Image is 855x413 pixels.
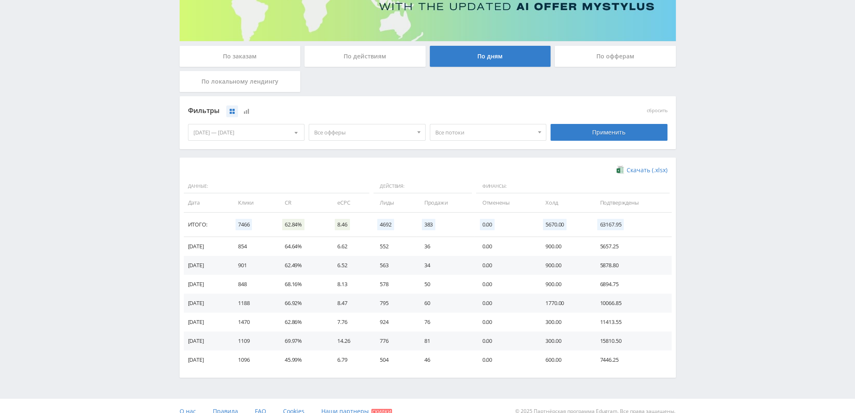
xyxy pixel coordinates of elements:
[591,275,671,294] td: 6894.75
[551,124,667,141] div: Применить
[474,350,537,369] td: 0.00
[184,193,230,212] td: Дата
[276,350,329,369] td: 45.99%
[416,256,474,275] td: 34
[591,237,671,256] td: 5657.25
[371,193,416,212] td: Лиды
[276,237,329,256] td: 64.64%
[474,256,537,275] td: 0.00
[430,46,551,67] div: По дням
[329,350,371,369] td: 6.79
[371,256,416,275] td: 563
[230,275,276,294] td: 848
[480,219,495,230] span: 0.00
[416,294,474,313] td: 60
[377,219,394,230] span: 4692
[474,193,537,212] td: Отменены
[335,219,349,230] span: 8.46
[236,219,252,230] span: 7466
[184,179,370,194] span: Данные:
[474,275,537,294] td: 0.00
[304,46,426,67] div: По действиям
[591,256,671,275] td: 5878.80
[371,294,416,313] td: 795
[188,124,304,140] div: [DATE] — [DATE]
[329,294,371,313] td: 8.47
[435,124,534,140] span: Все потоки
[543,219,566,230] span: 5670.00
[184,256,230,275] td: [DATE]
[416,331,474,350] td: 81
[647,108,667,113] button: сбросить
[617,166,667,174] a: Скачать (.xlsx)
[474,331,537,350] td: 0.00
[537,193,591,212] td: Холд
[329,313,371,331] td: 7.76
[329,256,371,275] td: 6.52
[537,313,591,331] td: 300.00
[230,331,276,350] td: 1109
[329,275,371,294] td: 8.13
[373,179,471,194] span: Действия:
[416,193,474,212] td: Продажи
[276,275,329,294] td: 68.16%
[180,46,301,67] div: По заказам
[230,350,276,369] td: 1096
[180,71,301,92] div: По локальному лендингу
[230,256,276,275] td: 901
[591,331,671,350] td: 15810.50
[184,275,230,294] td: [DATE]
[276,331,329,350] td: 69.97%
[184,350,230,369] td: [DATE]
[371,237,416,256] td: 552
[591,294,671,313] td: 10066.85
[282,219,304,230] span: 62.84%
[371,313,416,331] td: 924
[371,350,416,369] td: 504
[474,294,537,313] td: 0.00
[627,167,667,174] span: Скачать (.xlsx)
[555,46,676,67] div: По офферам
[474,237,537,256] td: 0.00
[230,193,276,212] td: Клики
[184,213,230,237] td: Итого:
[329,193,371,212] td: eCPC
[184,313,230,331] td: [DATE]
[537,331,591,350] td: 300.00
[184,331,230,350] td: [DATE]
[591,193,671,212] td: Подтверждены
[329,237,371,256] td: 6.62
[537,256,591,275] td: 900.00
[422,219,436,230] span: 383
[276,193,329,212] td: CR
[371,331,416,350] td: 776
[230,313,276,331] td: 1470
[276,294,329,313] td: 66.92%
[597,219,624,230] span: 63167.95
[230,237,276,256] td: 854
[416,237,474,256] td: 36
[416,350,474,369] td: 46
[329,331,371,350] td: 14.26
[476,179,670,194] span: Финансы:
[188,105,547,117] div: Фильтры
[617,166,624,174] img: xlsx
[537,237,591,256] td: 900.00
[537,350,591,369] td: 600.00
[416,275,474,294] td: 50
[276,313,329,331] td: 62.86%
[474,313,537,331] td: 0.00
[591,350,671,369] td: 7446.25
[184,294,230,313] td: [DATE]
[276,256,329,275] td: 62.49%
[314,124,413,140] span: Все офферы
[537,275,591,294] td: 900.00
[184,237,230,256] td: [DATE]
[371,275,416,294] td: 578
[230,294,276,313] td: 1188
[591,313,671,331] td: 11413.55
[537,294,591,313] td: 1770.00
[416,313,474,331] td: 76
